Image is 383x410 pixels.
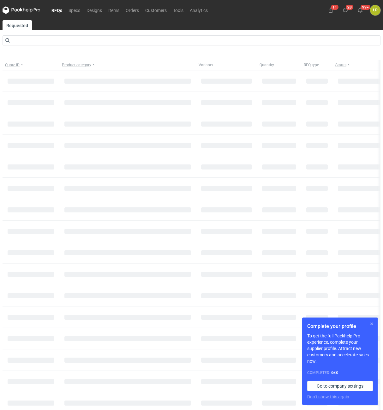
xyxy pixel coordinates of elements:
[62,62,91,68] span: Product category
[355,5,365,15] button: 99+
[370,5,380,15] button: ŁP
[307,369,373,376] div: Completed:
[187,6,211,14] a: Analytics
[170,6,187,14] a: Tools
[370,5,380,15] div: Łukasz Postawa
[335,62,346,68] span: Status
[331,370,338,375] strong: 6 / 8
[3,20,32,30] a: Requested
[260,62,274,68] span: Quantity
[142,6,170,14] a: Customers
[59,60,196,70] button: Product category
[3,6,40,14] svg: Packhelp Pro
[340,5,350,15] button: 28
[307,381,373,391] a: Go to company settings
[83,6,105,14] a: Designs
[199,62,213,68] span: Variants
[105,6,123,14] a: Items
[307,323,373,330] h1: Complete your profile
[3,60,59,70] button: Quote ID
[304,62,319,68] span: RFQ type
[307,333,373,364] p: To get the full Packhelp Pro experience, complete your supplier profile. Attract new customers an...
[48,6,65,14] a: RFQs
[368,320,375,328] button: Skip for now
[326,5,336,15] button: 11
[307,394,349,400] button: Don’t show this again
[5,62,20,68] span: Quote ID
[123,6,142,14] a: Orders
[65,6,83,14] a: Specs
